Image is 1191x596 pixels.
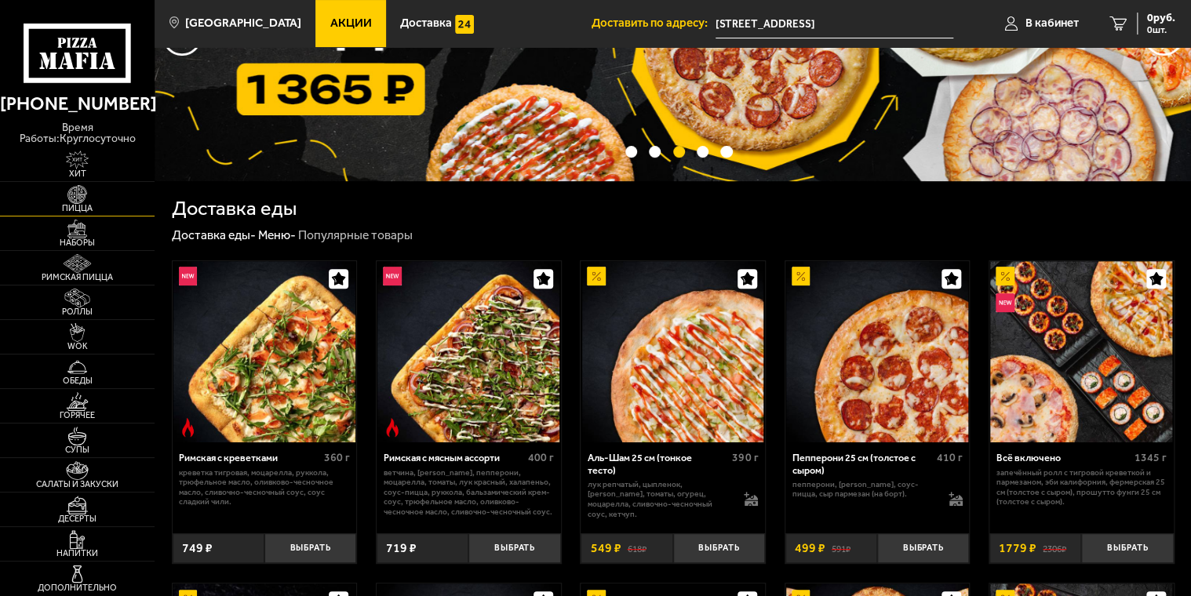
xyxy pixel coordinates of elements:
span: 410 г [937,451,963,464]
a: Доставка еды- [172,227,256,242]
button: Выбрать [1081,533,1173,564]
button: Выбрать [673,533,765,564]
a: АкционныйПепперони 25 см (толстое с сыром) [785,261,970,443]
span: 499 ₽ [795,542,825,554]
img: Новинка [996,293,1014,312]
button: точки переключения [720,146,732,158]
button: предыдущий [1144,16,1183,56]
p: лук репчатый, цыпленок, [PERSON_NAME], томаты, огурец, моцарелла, сливочно-чесночный соус, кетчуп. [588,480,731,520]
div: Римская с креветками [179,452,319,463]
span: 0 шт. [1147,25,1175,35]
a: АкционныйАль-Шам 25 см (тонкое тесто) [581,261,765,443]
img: Акционный [792,267,810,285]
img: Акционный [996,267,1014,285]
img: Римская с креветками [173,261,355,443]
a: НовинкаОстрое блюдоРимская с мясным ассорти [377,261,561,443]
span: 400 г [528,451,554,464]
p: креветка тигровая, моцарелла, руккола, трюфельное масло, оливково-чесночное масло, сливочно-чесно... [179,468,349,508]
div: Аль-Шам 25 см (тонкое тесто) [588,452,728,475]
p: пепперони, [PERSON_NAME], соус-пицца, сыр пармезан (на борт). [792,480,935,500]
span: 549 ₽ [590,542,621,554]
input: Ваш адрес доставки [716,9,954,38]
img: Всё включено [990,261,1172,443]
span: [GEOGRAPHIC_DATA] [185,17,301,29]
button: точки переключения [697,146,708,158]
button: Выбрать [468,533,560,564]
span: 1779 ₽ [999,542,1036,554]
img: Острое блюдо [179,418,198,437]
img: Аль-Шам 25 см (тонкое тесто) [582,261,764,443]
s: 2306 ₽ [1043,542,1066,554]
button: точки переключения [625,146,637,158]
button: Выбрать [264,533,356,564]
h1: Доставка еды [172,198,297,218]
span: Доставка [400,17,452,29]
img: Новинка [179,267,198,285]
a: АкционныйНовинкаВсё включено [989,261,1174,443]
button: точки переключения [673,146,685,158]
img: Римская с мясным ассорти [377,261,559,443]
span: 0 руб. [1147,13,1175,24]
span: Доставить по адресу: [592,17,716,29]
span: 1345 г [1135,451,1167,464]
img: 15daf4d41897b9f0e9f617042186c801.svg [455,15,474,34]
span: 719 ₽ [386,542,417,554]
button: точки переключения [649,146,661,158]
a: Меню- [258,227,296,242]
span: В кабинет [1025,17,1079,29]
span: Санкт-Петербург, улица Стойкости, 21 [716,9,954,38]
p: Запечённый ролл с тигровой креветкой и пармезаном, Эби Калифорния, Фермерская 25 см (толстое с сы... [996,468,1167,508]
a: НовинкаОстрое блюдоРимская с креветками [173,261,357,443]
img: Острое блюдо [383,418,402,437]
div: Всё включено [996,452,1131,463]
span: 360 г [324,451,350,464]
s: 618 ₽ [627,542,646,554]
s: 591 ₽ [832,542,850,554]
button: Выбрать [877,533,969,564]
div: Пепперони 25 см (толстое с сыром) [792,452,932,475]
div: Римская с мясным ассорти [384,452,524,463]
p: ветчина, [PERSON_NAME], пепперони, моцарелла, томаты, лук красный, халапеньо, соус-пицца, руккола... [384,468,554,518]
img: Пепперони 25 см (толстое с сыром) [786,261,968,443]
img: Новинка [383,267,402,285]
span: Акции [330,17,372,29]
img: Акционный [587,267,606,285]
div: Популярные товары [298,227,413,244]
span: 749 ₽ [182,542,213,554]
span: 390 г [732,451,758,464]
